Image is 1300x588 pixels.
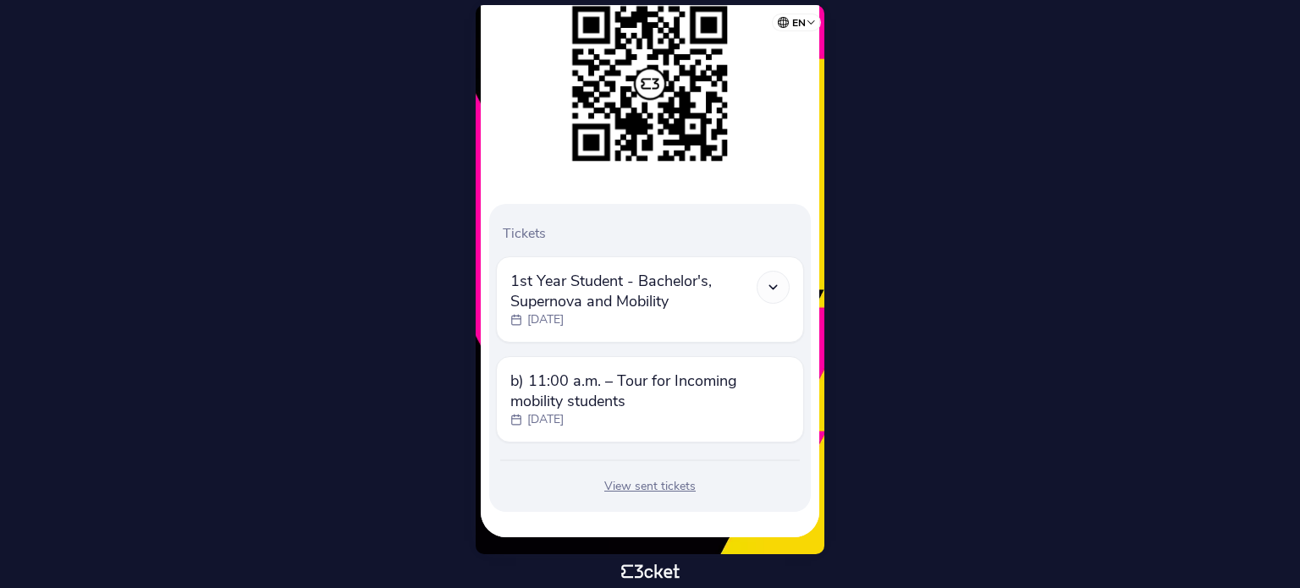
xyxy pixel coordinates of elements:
p: [DATE] [527,411,564,428]
p: [DATE] [527,311,564,328]
span: 1st Year Student - Bachelor's, Supernova and Mobility [510,271,757,311]
span: b) 11:00 a.m. – Tour for Incoming mobility students [510,371,790,411]
div: View sent tickets [496,478,804,495]
p: Tickets [503,224,804,243]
